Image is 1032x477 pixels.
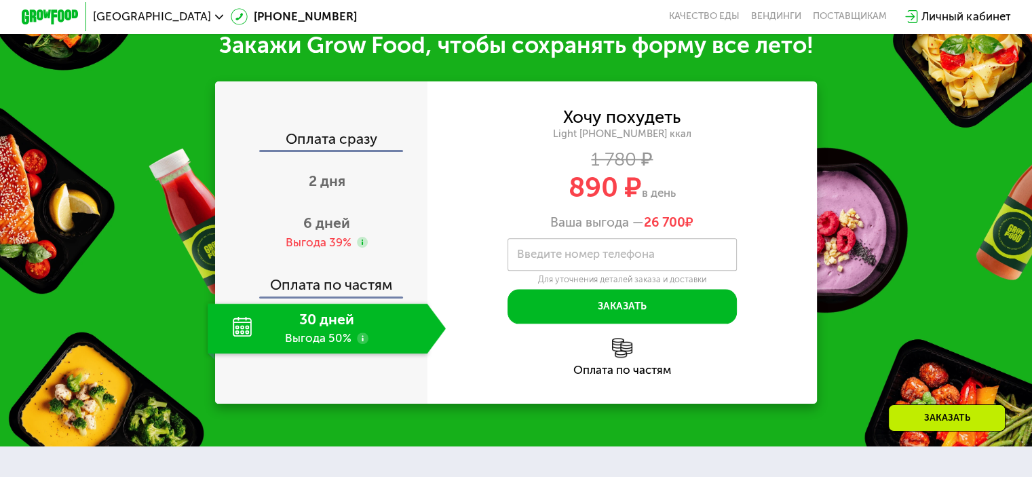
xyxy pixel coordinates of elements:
[285,235,351,250] div: Выгода 39%
[612,338,632,358] img: l6xcnZfty9opOoJh.png
[644,214,685,230] span: 26 700
[751,11,801,22] a: Вендинги
[813,11,887,22] div: поставщикам
[563,109,681,125] div: Хочу похудеть
[669,11,740,22] a: Качество еды
[921,8,1010,25] div: Личный кабинет
[427,128,818,140] div: Light [PHONE_NUMBER] ккал
[93,11,211,22] span: [GEOGRAPHIC_DATA]
[888,404,1006,432] div: Заказать
[427,214,818,230] div: Ваша выгода —
[569,171,642,204] span: 890 ₽
[216,132,427,150] div: Оплата сразу
[231,8,357,25] a: [PHONE_NUMBER]
[216,263,427,297] div: Оплата по частям
[642,186,676,199] span: в день
[427,151,818,167] div: 1 780 ₽
[517,250,655,259] label: Введите номер телефона
[303,214,350,231] span: 6 дней
[644,214,693,230] span: ₽
[508,274,737,285] div: Для уточнения деталей заказа и доставки
[427,364,818,376] div: Оплата по частям
[508,289,737,324] button: Заказать
[309,172,345,189] span: 2 дня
